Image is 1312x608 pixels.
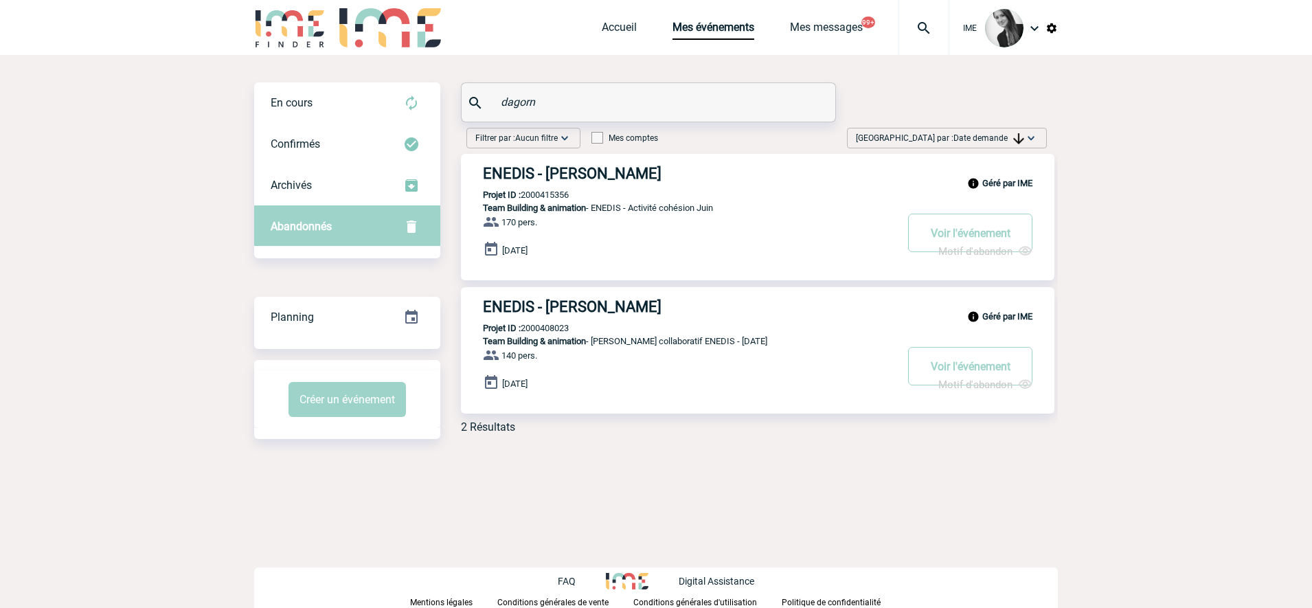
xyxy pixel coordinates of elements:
a: Conditions générales d'utilisation [633,595,782,608]
b: Projet ID : [483,323,521,333]
span: 170 pers. [501,217,537,227]
div: Motif d'abandon : A fait appel à d'autres lieux/ prestataires que ceux proposés Date : 08-04-2024... [938,244,1032,258]
span: Motif d'abandon [938,379,1013,391]
img: 101050-0.jpg [985,9,1023,47]
span: 140 pers. [501,350,537,361]
img: http://www.idealmeetingsevents.fr/ [606,573,648,589]
a: Mentions légales [410,595,497,608]
a: Conditions générales de vente [497,595,633,608]
span: Motif d'abandon [938,245,1013,258]
a: Accueil [602,21,637,40]
img: IME-Finder [254,8,326,47]
p: FAQ [558,576,576,587]
b: Géré par IME [982,178,1032,188]
button: 99+ [861,16,875,28]
p: Conditions générales d'utilisation [633,598,757,607]
img: baseline_expand_more_white_24dp-b.png [1024,131,1038,145]
span: Date demande [953,133,1024,143]
a: FAQ [558,574,606,587]
a: Politique de confidentialité [782,595,903,608]
img: info_black_24dp.svg [967,311,980,323]
span: Aucun filtre [515,133,558,143]
h3: ENEDIS - [PERSON_NAME] [483,165,895,182]
p: - ENEDIS - Activité cohésion Juin [461,203,895,213]
button: Créer un événement [289,382,406,417]
button: Voir l'événement [908,214,1032,252]
div: Retrouvez ici tous les événements que vous avez décidé d'archiver [254,165,440,206]
h3: ENEDIS - [PERSON_NAME] [483,298,895,315]
b: Projet ID : [483,190,521,200]
a: ENEDIS - [PERSON_NAME] [461,298,1054,315]
a: ENEDIS - [PERSON_NAME] [461,165,1054,182]
p: Conditions générales de vente [497,598,609,607]
span: [DATE] [502,379,528,389]
div: Motif d'abandon : Projet annulé Date : 16-02-2023 Auteur : Agence Commentaire : projet annulé [938,377,1032,392]
p: Mentions légales [410,598,473,607]
p: - [PERSON_NAME] collaboratif ENEDIS - [DATE] [461,336,895,346]
img: info_black_24dp.svg [967,177,980,190]
span: [DATE] [502,245,528,256]
span: En cours [271,96,313,109]
div: Retrouvez ici tous vos évènements avant confirmation [254,82,440,124]
span: Team Building & animation [483,336,586,346]
p: Politique de confidentialité [782,598,881,607]
span: [GEOGRAPHIC_DATA] par : [856,131,1024,145]
p: 2000408023 [461,323,569,333]
div: 2 Résultats [461,420,515,434]
span: Filtrer par : [475,131,558,145]
span: Planning [271,311,314,324]
label: Mes comptes [591,133,658,143]
img: arrow_downward.png [1013,133,1024,144]
span: IME [963,23,977,33]
p: Digital Assistance [679,576,754,587]
b: Géré par IME [982,311,1032,322]
div: Retrouvez ici tous vos événements annulés [254,206,440,247]
span: Archivés [271,179,312,192]
img: baseline_expand_more_white_24dp-b.png [558,131,572,145]
a: Planning [254,296,440,337]
input: Rechercher un événement par son nom [497,92,803,112]
a: Mes événements [672,21,754,40]
button: Voir l'événement [908,347,1032,385]
span: Abandonnés [271,220,332,233]
span: Confirmés [271,137,320,150]
span: Team Building & animation [483,203,586,213]
div: Retrouvez ici tous vos événements organisés par date et état d'avancement [254,297,440,338]
p: 2000415356 [461,190,569,200]
a: Mes messages [790,21,863,40]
